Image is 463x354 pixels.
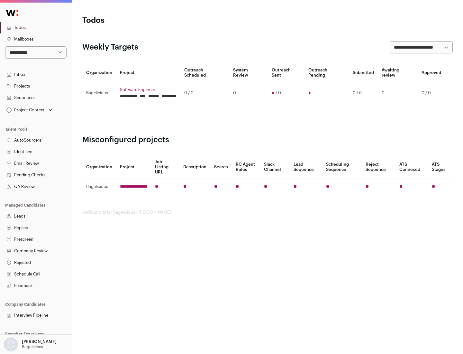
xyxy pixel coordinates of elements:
img: nopic.png [4,337,18,351]
td: 0 / 0 [180,82,229,104]
th: Project [116,64,180,82]
th: ATS Conneced [395,155,428,179]
button: Open dropdown [5,106,54,115]
td: Bagelicious [82,179,116,195]
th: ATS Stages [428,155,453,179]
th: Job Listing URL [151,155,179,179]
th: System Review [229,64,268,82]
h2: Misconfigured projects [82,135,453,145]
th: Submitted [349,64,378,82]
p: Bagelicious [22,344,43,349]
th: Search [210,155,232,179]
th: Awaiting review [378,64,418,82]
td: 0 / 0 [418,82,445,104]
th: RC Agent Rules [232,155,260,179]
button: Open dropdown [3,337,58,351]
th: Description [179,155,210,179]
div: Project Context [5,107,45,113]
footer: wellfound:ai for Bagelicious - [PERSON_NAME] [82,210,453,215]
th: Approved [418,64,445,82]
th: Project [116,155,151,179]
td: 0 / 6 [349,82,378,104]
th: Organization [82,155,116,179]
th: Lead Sequence [290,155,322,179]
th: Organization [82,64,116,82]
a: Software Engineer [120,87,177,92]
h1: Todos [82,15,206,26]
th: Outreach Pending [304,64,349,82]
td: Bagelicious [82,82,116,104]
img: Wellfound [3,6,22,19]
th: Scheduling Sequence [322,155,362,179]
td: 0 [378,82,418,104]
th: Reject Sequence [362,155,396,179]
p: [PERSON_NAME] [22,339,57,344]
th: Outreach Scheduled [180,64,229,82]
h2: Weekly Targets [82,42,138,52]
td: 0 [229,82,268,104]
th: Outreach Sent [268,64,305,82]
th: Slack Channel [260,155,290,179]
span: / 0 [276,90,281,96]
